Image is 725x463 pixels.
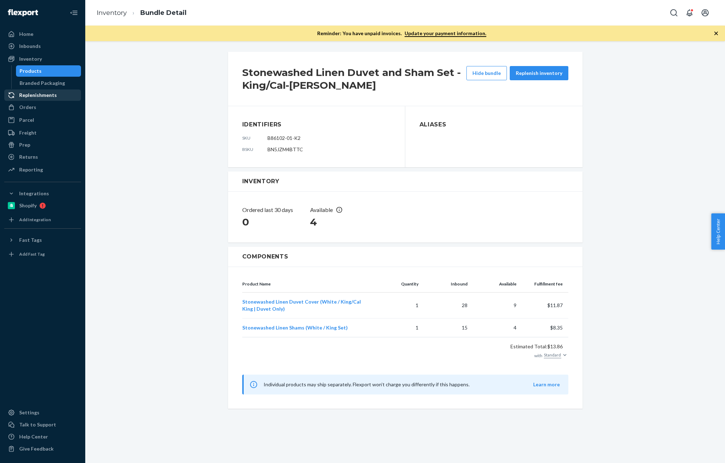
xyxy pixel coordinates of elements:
[544,352,561,358] div: Standard
[19,55,42,62] div: Inventory
[4,200,81,211] a: Shopify
[242,216,249,228] span: 0
[264,381,470,387] span: Individual products may ship separately. Flexport won’t charge you differently if this happens.
[310,206,333,213] span: Available
[4,28,81,40] a: Home
[242,276,373,293] th: Product Name
[19,409,39,416] div: Settings
[711,213,725,250] button: Help Center
[4,151,81,163] a: Returns
[420,120,568,129] h3: Aliases
[19,217,51,223] div: Add Integration
[4,102,81,113] a: Orders
[19,202,37,209] div: Shopify
[4,188,81,199] button: Integrations
[4,419,81,430] a: Talk to Support
[373,293,422,318] td: 1
[20,80,65,87] div: Branded Packaging
[470,276,519,293] th: Available
[19,445,54,452] div: Give Feedback
[19,433,48,440] div: Help Center
[698,6,712,20] button: Open account menu
[4,164,81,175] a: Reporting
[534,353,542,358] span: with
[242,66,466,92] h2: Stonewashed Linen Duvet and Sham Set - King/Cal-[PERSON_NAME]
[140,9,186,17] a: Bundle Detail
[510,343,568,350] div: Estimated Total: $13.86
[19,141,30,148] div: Prep
[421,276,470,293] th: Inbound
[242,206,293,213] span: Ordered last 30 days
[470,293,519,318] td: 9
[4,234,81,246] button: Fast Tags
[8,9,38,16] img: Flexport logo
[242,146,253,152] p: bsku
[373,276,422,293] th: Quantity
[4,214,81,225] a: Add Integration
[519,293,568,318] td: $11.87
[19,104,36,111] div: Orders
[19,153,38,160] div: Returns
[91,2,192,23] ol: breadcrumbs
[16,65,81,77] a: Products
[4,89,81,101] a: Replenishments
[242,252,568,261] h3: Components
[421,318,470,337] td: 15
[510,66,568,80] button: Replenish inventory
[19,190,49,197] div: Integrations
[4,407,81,418] a: Settings
[67,6,81,20] button: Close Navigation
[20,67,42,75] div: Products
[19,116,34,124] div: Parcel
[19,421,56,428] div: Talk to Support
[310,216,317,228] span: 4
[4,139,81,151] a: Prep
[4,431,81,442] a: Help Center
[682,6,697,20] button: Open notifications
[667,6,681,20] button: Open Search Box
[19,43,41,50] div: Inbounds
[19,92,57,99] div: Replenishments
[405,30,486,37] a: Update your payment information.
[16,77,81,89] a: Branded Packaging
[19,129,37,136] div: Freight
[19,166,43,173] div: Reporting
[19,31,33,38] div: Home
[519,318,568,337] td: $8.35
[317,30,486,37] p: Reminder: You have unpaid invoices.
[19,236,42,244] div: Fast Tags
[470,318,519,337] td: 4
[242,120,391,129] h3: Identifiers
[4,127,81,138] a: Freight
[19,251,45,257] div: Add Fast Tag
[4,40,81,52] a: Inbounds
[373,318,422,337] td: 1
[267,135,301,141] span: B86102-01-K2
[267,146,303,152] span: BN5JZM4BTTC
[242,299,361,312] a: Stonewashed Linen Duvet Cover (White / King/Cal King | Duvet Only)
[4,249,81,260] a: Add Fast Tag
[4,53,81,65] a: Inventory
[4,443,81,454] button: Give Feedback
[421,293,470,318] td: 28
[519,276,568,293] th: Fulfillment fee
[97,9,127,17] a: Inventory
[466,66,507,80] button: Hide bundle
[533,381,560,388] button: Learn more
[4,114,81,126] a: Parcel
[242,177,568,186] h3: Inventory
[242,325,348,331] a: Stonewashed Linen Shams (White / King Set)
[242,135,253,141] p: sku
